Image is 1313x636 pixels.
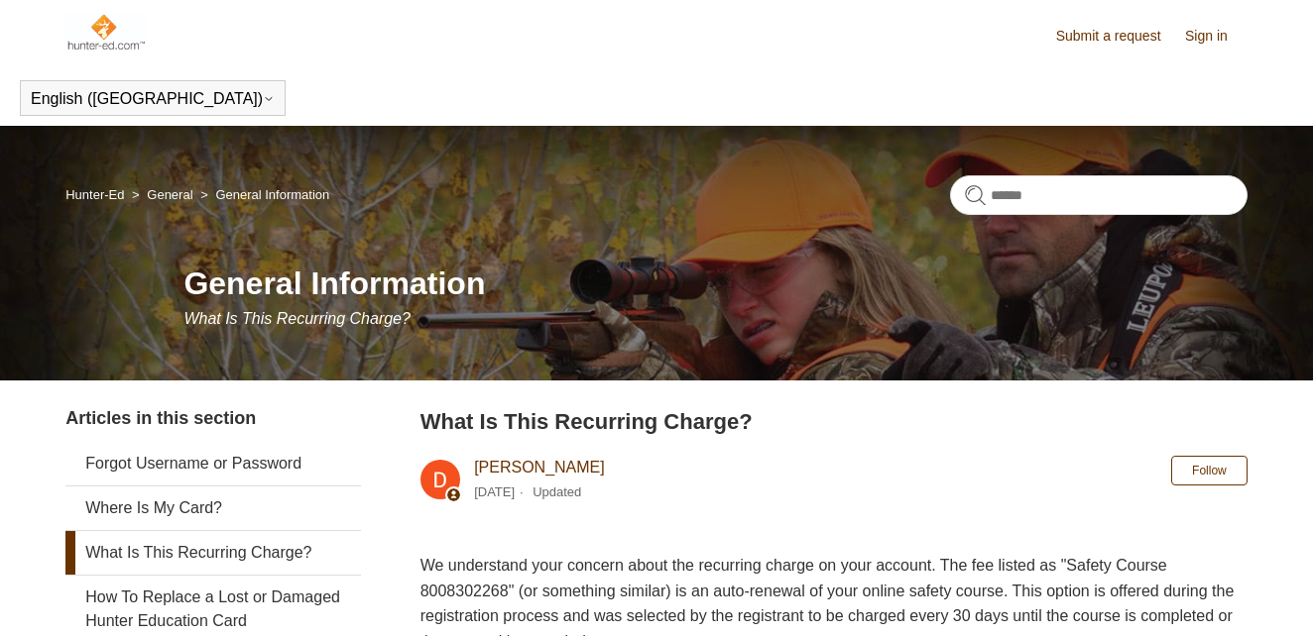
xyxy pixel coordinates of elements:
[31,90,275,108] button: English ([GEOGRAPHIC_DATA])
[65,187,124,202] a: Hunter-Ed
[474,484,515,499] time: 03/04/2024, 10:48
[65,486,361,530] a: Where Is My Card?
[533,484,581,499] li: Updated
[65,442,361,485] a: Forgot Username or Password
[65,531,361,575] a: What Is This Recurring Charge?
[1056,26,1181,47] a: Submit a request
[128,187,196,202] li: General
[1185,570,1299,621] div: Chat Support
[65,187,128,202] li: Hunter-Ed
[1171,456,1248,485] button: Follow Article
[183,310,411,327] span: What Is This Recurring Charge?
[950,175,1248,215] input: Search
[196,187,329,202] li: General Information
[1185,26,1248,47] a: Sign in
[215,187,329,202] a: General Information
[183,260,1247,307] h1: General Information
[65,12,146,52] img: Hunter-Ed Help Center home page
[65,408,256,428] span: Articles in this section
[474,459,605,476] a: [PERSON_NAME]
[420,405,1248,438] h2: What Is This Recurring Charge?
[147,187,192,202] a: General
